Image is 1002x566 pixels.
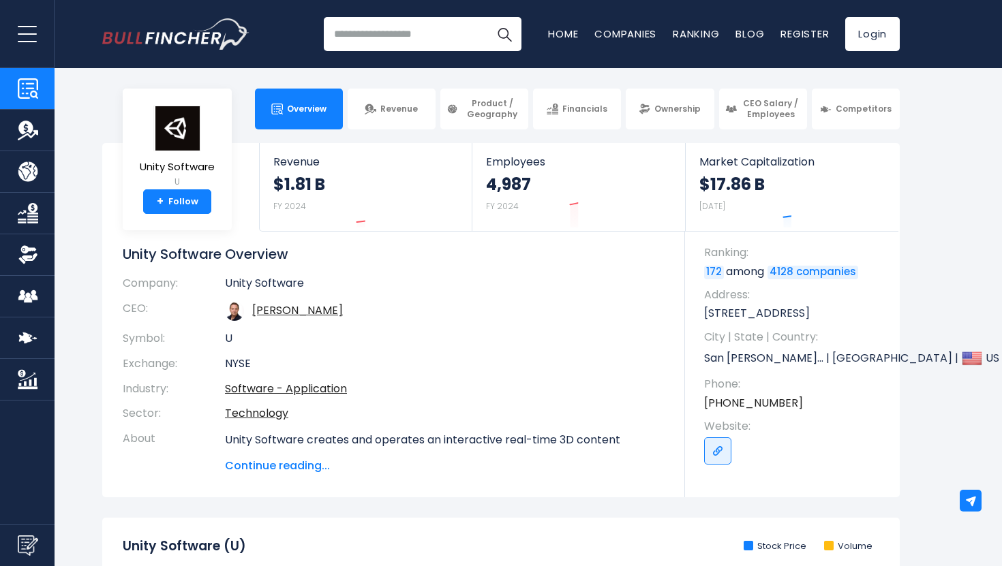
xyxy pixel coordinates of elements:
[225,405,288,421] a: Technology
[626,89,714,129] a: Ownership
[487,17,521,51] button: Search
[704,348,886,368] p: San [PERSON_NAME]... | [GEOGRAPHIC_DATA] | US
[123,326,225,351] th: Symbol:
[704,419,886,434] span: Website:
[704,245,886,260] span: Ranking:
[273,155,458,168] span: Revenue
[123,538,246,555] h2: Unity Software (U)
[252,302,343,318] a: ceo
[533,89,621,129] a: Financials
[380,104,418,114] span: Revenue
[548,27,578,41] a: Home
[260,143,472,231] a: Revenue $1.81 B FY 2024
[699,155,885,168] span: Market Capitalization
[225,381,347,396] a: Software - Application
[225,302,244,321] img: matthew-bromberg.jpg
[143,189,211,214] a: +Follow
[123,277,225,296] th: Company:
[140,161,215,173] span: Unity Software
[845,17,900,51] a: Login
[704,266,724,279] a: 172
[699,200,725,212] small: [DATE]
[139,105,215,190] a: Unity Software U
[719,89,807,129] a: CEO Salary / Employees
[462,98,522,119] span: Product / Geography
[699,174,765,195] strong: $17.86 B
[704,306,886,321] p: [STREET_ADDRESS]
[486,155,671,168] span: Employees
[18,245,38,265] img: Ownership
[673,27,719,41] a: Ranking
[123,401,225,426] th: Sector:
[440,89,528,129] a: Product / Geography
[225,277,665,296] td: Unity Software
[768,266,858,279] a: 4128 companies
[273,174,325,195] strong: $1.81 B
[686,143,898,231] a: Market Capitalization $17.86 B [DATE]
[562,104,607,114] span: Financials
[744,541,806,552] li: Stock Price
[812,89,900,129] a: Competitors
[704,377,886,392] span: Phone:
[102,18,249,50] a: Go to homepage
[780,27,829,41] a: Register
[140,176,215,188] small: U
[102,18,249,50] img: Bullfincher logo
[273,200,306,212] small: FY 2024
[157,195,164,208] strong: +
[287,104,327,114] span: Overview
[836,104,892,114] span: Competitors
[486,174,531,195] strong: 4,987
[704,396,803,411] a: [PHONE_NUMBER]
[225,351,665,377] td: NYSE
[123,245,665,263] h1: Unity Software Overview
[225,458,665,474] span: Continue reading...
[594,27,656,41] a: Companies
[654,104,701,114] span: Ownership
[255,89,343,129] a: Overview
[735,27,764,41] a: Blog
[123,377,225,402] th: Industry:
[704,264,886,279] p: among
[704,437,731,465] a: Go to link
[704,330,886,345] span: City | State | Country:
[704,287,886,302] span: Address:
[123,426,225,474] th: About
[472,143,684,231] a: Employees 4,987 FY 2024
[123,296,225,326] th: CEO:
[824,541,872,552] li: Volume
[225,326,665,351] td: U
[348,89,436,129] a: Revenue
[486,200,519,212] small: FY 2024
[123,351,225,377] th: Exchange:
[741,98,801,119] span: CEO Salary / Employees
